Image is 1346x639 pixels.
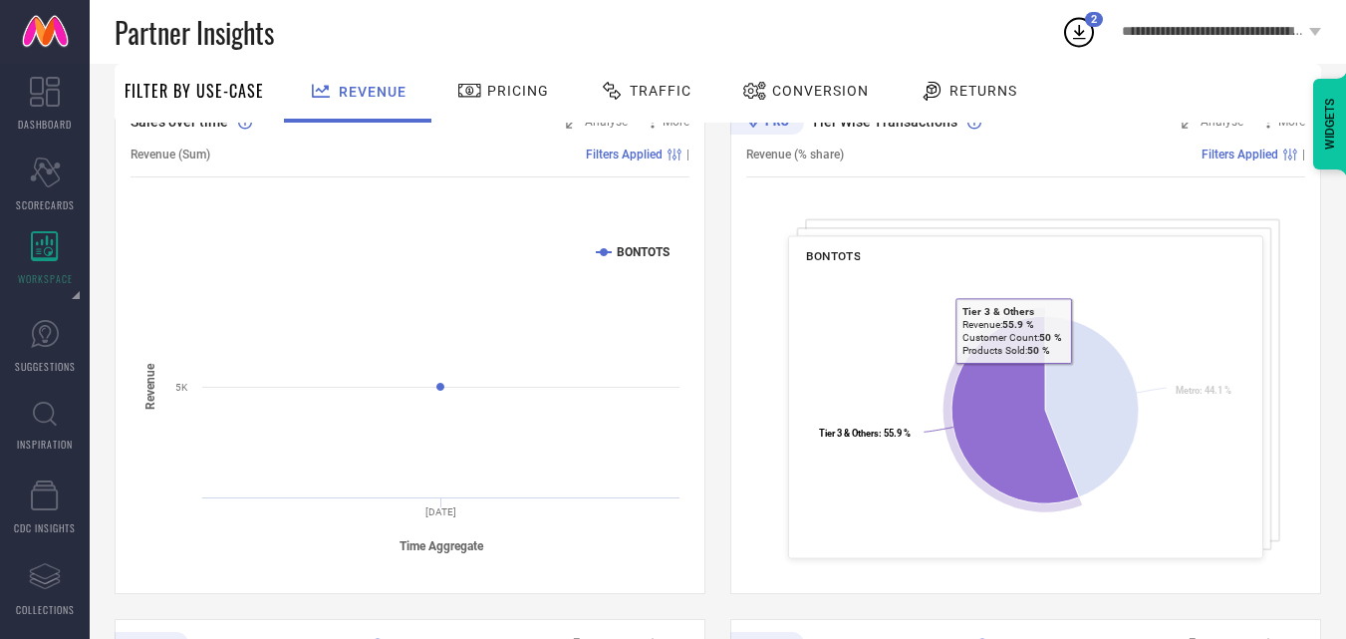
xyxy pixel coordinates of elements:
[15,359,76,374] span: SUGGESTIONS
[1302,148,1305,161] span: |
[16,602,75,617] span: COLLECTIONS
[1091,13,1097,26] span: 2
[125,79,264,103] span: Filter By Use-Case
[1202,148,1278,161] span: Filters Applied
[425,506,456,517] text: [DATE]
[16,197,75,212] span: SCORECARDS
[131,148,210,161] span: Revenue (Sum)
[115,12,274,53] span: Partner Insights
[1061,14,1097,50] div: Open download list
[617,245,670,259] text: BONTOTS
[772,83,869,99] span: Conversion
[339,84,406,100] span: Revenue
[175,382,188,393] text: 5K
[18,117,72,132] span: DASHBOARD
[400,539,484,553] tspan: Time Aggregate
[949,83,1017,99] span: Returns
[819,428,911,439] text: : 55.9 %
[819,428,879,439] tspan: Tier 3 & Others
[1176,385,1200,396] tspan: Metro
[143,363,157,410] tspan: Revenue
[487,83,549,99] span: Pricing
[630,83,691,99] span: Traffic
[1176,385,1231,396] text: : 44.1 %
[746,148,844,161] span: Revenue (% share)
[14,520,76,535] span: CDC INSIGHTS
[586,148,663,161] span: Filters Applied
[730,109,804,139] div: Premium
[686,148,689,161] span: |
[17,437,73,452] span: INSPIRATION
[806,249,860,263] span: BONTOTS
[18,271,73,286] span: WORKSPACE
